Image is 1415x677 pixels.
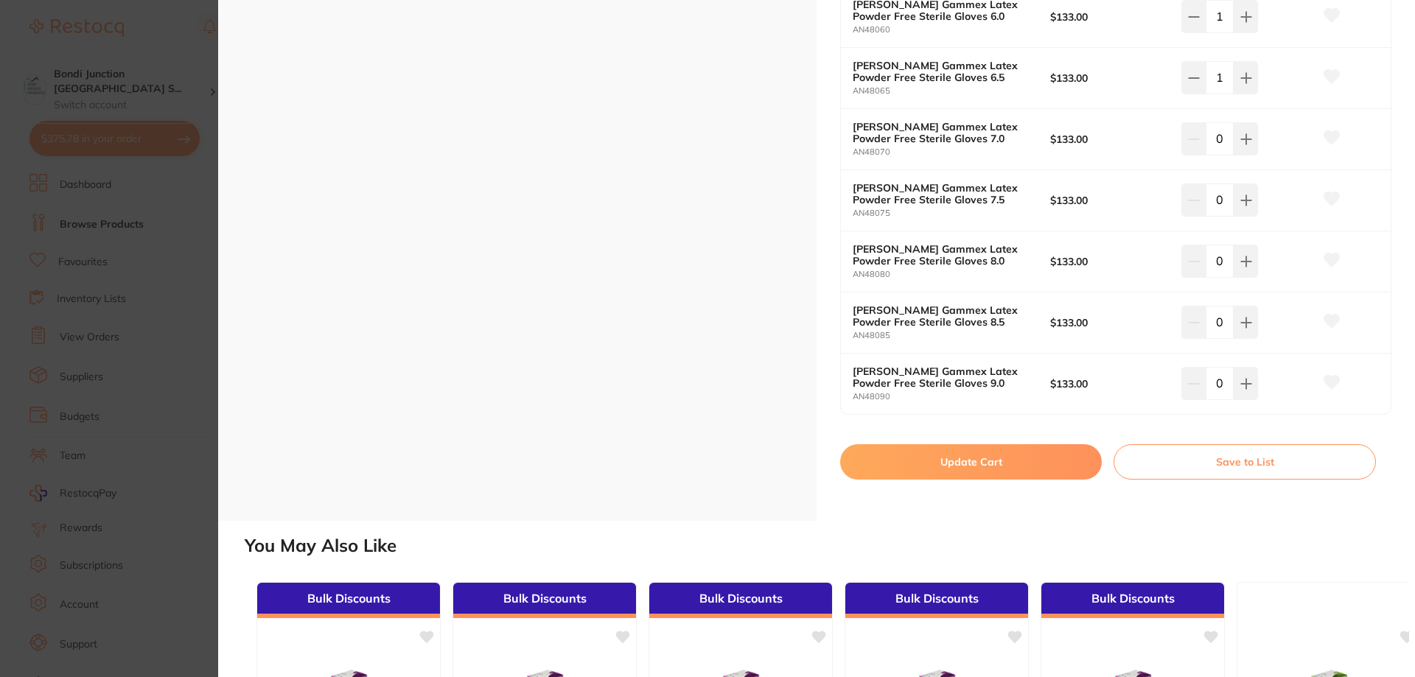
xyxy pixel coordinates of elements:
small: AN48070 [853,147,1050,157]
div: Bulk Discounts [649,583,832,618]
div: Bulk Discounts [453,583,636,618]
button: Save to List [1114,444,1376,480]
div: Bulk Discounts [845,583,1028,618]
b: $133.00 [1050,317,1169,329]
div: Bulk Discounts [1041,583,1224,618]
small: AN48090 [853,392,1050,401]
b: [PERSON_NAME] Gammex Latex Powder Free Sterile Gloves 8.5 [853,304,1030,328]
b: $133.00 [1050,11,1169,23]
b: [PERSON_NAME] Gammex Latex Powder Free Sterile Gloves 7.0 [853,121,1030,144]
b: [PERSON_NAME] Gammex Latex Powder Free Sterile Gloves 8.0 [853,243,1030,267]
b: $133.00 [1050,133,1169,145]
b: $133.00 [1050,194,1169,206]
small: AN48080 [853,270,1050,279]
b: [PERSON_NAME] Gammex Latex Powder Free Sterile Gloves 6.5 [853,60,1030,83]
h2: You May Also Like [245,536,1409,556]
b: $133.00 [1050,256,1169,267]
div: Bulk Discounts [257,583,440,618]
small: AN48085 [853,331,1050,340]
small: AN48060 [853,25,1050,35]
b: $133.00 [1050,378,1169,390]
small: AN48065 [853,86,1050,96]
button: Update Cart [840,444,1102,480]
small: AN48075 [853,208,1050,218]
b: [PERSON_NAME] Gammex Latex Powder Free Sterile Gloves 7.5 [853,182,1030,206]
b: [PERSON_NAME] Gammex Latex Powder Free Sterile Gloves 9.0 [853,365,1030,389]
b: $133.00 [1050,72,1169,84]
